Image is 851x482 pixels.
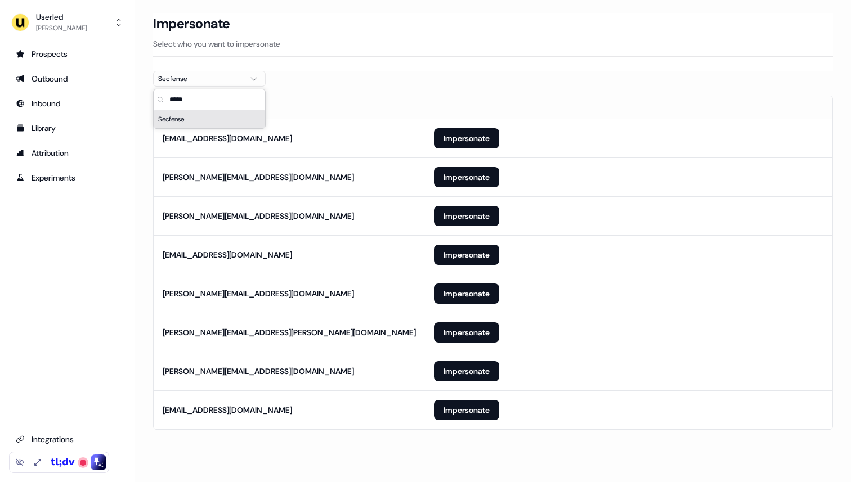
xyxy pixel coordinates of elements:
div: [PERSON_NAME][EMAIL_ADDRESS][PERSON_NAME][DOMAIN_NAME] [163,327,416,338]
button: Secfense [153,71,266,87]
a: Go to templates [9,119,126,137]
button: Impersonate [434,283,499,304]
div: [PERSON_NAME][EMAIL_ADDRESS][DOMAIN_NAME] [163,210,354,222]
div: Inbound [16,98,119,109]
a: Go to Inbound [9,94,126,112]
button: Impersonate [434,206,499,226]
div: [PERSON_NAME][EMAIL_ADDRESS][DOMAIN_NAME] [163,172,354,183]
th: Email [154,96,425,119]
a: Go to experiments [9,169,126,187]
div: Secfense [158,73,243,84]
a: Go to prospects [9,45,126,63]
div: Attribution [16,147,119,159]
div: [PERSON_NAME][EMAIL_ADDRESS][DOMAIN_NAME] [163,366,354,377]
div: Userled [36,11,87,22]
button: Impersonate [434,322,499,343]
button: Impersonate [434,128,499,148]
button: Impersonate [434,167,499,187]
button: Impersonate [434,400,499,420]
div: Outbound [16,73,119,84]
p: Select who you want to impersonate [153,38,833,49]
div: Secfense [154,110,265,128]
a: Go to integrations [9,430,126,448]
div: [EMAIL_ADDRESS][DOMAIN_NAME] [163,404,292,416]
a: Go to attribution [9,144,126,162]
div: Suggestions [154,110,265,128]
div: Prospects [16,48,119,60]
div: Library [16,123,119,134]
div: [PERSON_NAME] [36,22,87,34]
h3: Impersonate [153,15,230,32]
div: Experiments [16,172,119,183]
button: Userled[PERSON_NAME] [9,9,126,36]
div: [PERSON_NAME][EMAIL_ADDRESS][DOMAIN_NAME] [163,288,354,299]
button: Impersonate [434,245,499,265]
div: [EMAIL_ADDRESS][DOMAIN_NAME] [163,249,292,260]
button: Impersonate [434,361,499,381]
a: Go to outbound experience [9,70,126,88]
div: Integrations [16,434,119,445]
div: [EMAIL_ADDRESS][DOMAIN_NAME] [163,133,292,144]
